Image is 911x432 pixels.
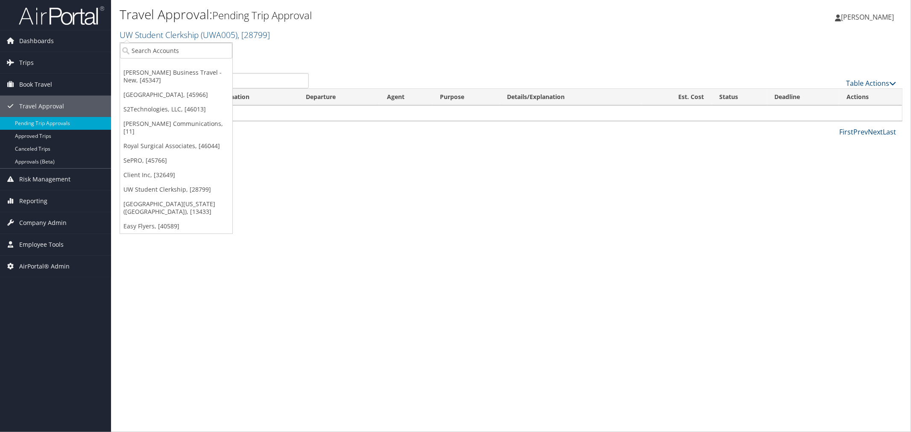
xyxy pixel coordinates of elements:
th: Details/Explanation [499,89,642,105]
a: Easy Flyers, [40589] [120,219,232,234]
a: Next [868,127,883,137]
a: Last [883,127,896,137]
span: Risk Management [19,169,70,190]
a: Client Inc, [32649] [120,168,232,182]
span: Reporting [19,190,47,212]
span: Employee Tools [19,234,64,255]
a: Table Actions [846,79,896,88]
th: Status: activate to sort column ascending [712,89,767,105]
h1: Travel Approval: [120,6,642,23]
th: Actions [839,89,902,105]
span: , [ 28799 ] [237,29,270,41]
a: [PERSON_NAME] Communications, [11] [120,117,232,139]
td: No travel approvals pending [120,105,902,121]
a: UW Student Clerkship [120,29,270,41]
a: First [839,127,853,137]
span: Dashboards [19,30,54,52]
a: [PERSON_NAME] Business Travel - New, [45347] [120,65,232,88]
a: UW Student Clerkship, [28799] [120,182,232,197]
a: S2Technologies, LLC, [46013] [120,102,232,117]
a: SePRO, [45766] [120,153,232,168]
span: AirPortal® Admin [19,256,70,277]
input: Search Accounts [120,43,232,58]
a: Prev [853,127,868,137]
a: [GEOGRAPHIC_DATA][US_STATE] ([GEOGRAPHIC_DATA]), [13433] [120,197,232,219]
span: Travel Approval [19,96,64,117]
span: Trips [19,52,34,73]
th: Destination: activate to sort column ascending [208,89,298,105]
span: Book Travel [19,74,52,95]
img: airportal-logo.png [19,6,104,26]
th: Departure: activate to sort column ascending [298,89,379,105]
small: Pending Trip Approval [212,8,312,22]
a: Royal Surgical Associates, [46044] [120,139,232,153]
th: Agent [379,89,432,105]
th: Deadline: activate to sort column descending [767,89,839,105]
a: [PERSON_NAME] [835,4,902,30]
span: ( UWA005 ) [201,29,237,41]
a: [GEOGRAPHIC_DATA], [45966] [120,88,232,102]
span: [PERSON_NAME] [841,12,894,22]
th: Purpose [432,89,500,105]
p: Filter: [120,45,642,56]
span: Company Admin [19,212,67,234]
th: Est. Cost: activate to sort column ascending [642,89,712,105]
